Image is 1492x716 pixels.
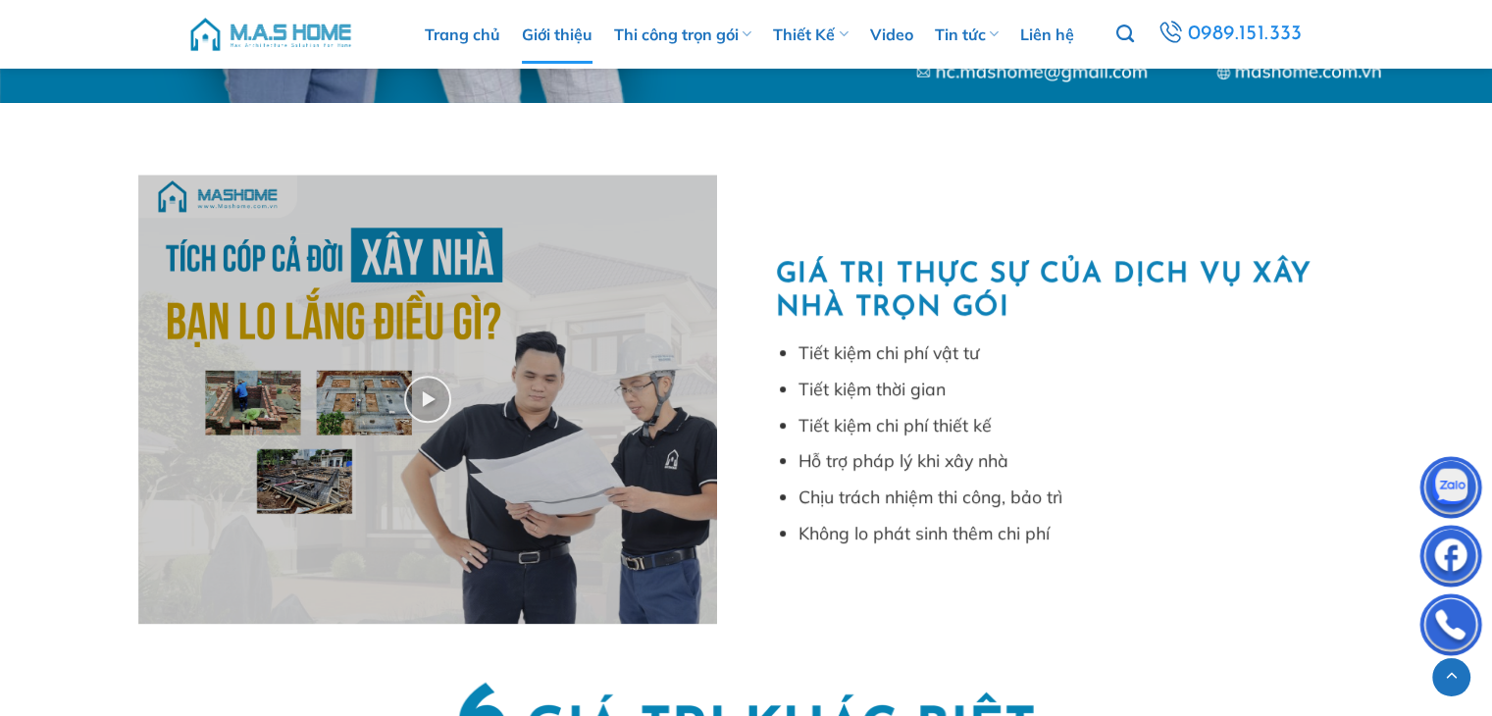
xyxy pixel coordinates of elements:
[797,339,1354,365] li: Tiết kiệm chi phí vật tư
[1186,17,1305,51] span: 0989.151.333
[797,412,1354,437] li: Tiết kiệm chi phí thiết kế
[1421,598,1480,657] img: Phone
[614,5,751,64] a: Thi công trọn gói
[797,448,1354,474] li: Hỗ trợ pháp lý khi xây nhà
[1020,5,1074,64] a: Liên hệ
[1432,658,1470,696] a: Lên đầu trang
[797,376,1354,401] li: Tiết kiệm thời gian
[187,5,354,64] img: M.A.S HOME – Tổng Thầu Thiết Kế Và Xây Nhà Trọn Gói
[776,261,1312,322] b: GIÁ TRỊ THỰC SỰ CỦA DỊCH VỤ XÂY NHÀ TRỌN GÓI
[935,5,999,64] a: Tin tức
[1421,530,1480,588] img: Facebook
[1152,16,1308,52] a: 0989.151.333
[1115,14,1133,55] a: Tìm kiếm
[138,175,717,625] img: Báo giá xây nhà trọn gói 2025 2
[522,5,592,64] a: Giới thiệu
[797,521,1354,546] li: Không lo phát sinh thêm chi phí
[138,175,717,625] a: Mashome Xây nhà trọn gói
[870,5,913,64] a: Video
[773,5,848,64] a: Thiết Kế
[425,5,500,64] a: Trang chủ
[1421,461,1480,520] img: Zalo
[797,485,1354,510] li: Chịu trách nhiệm thi công, bảo trì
